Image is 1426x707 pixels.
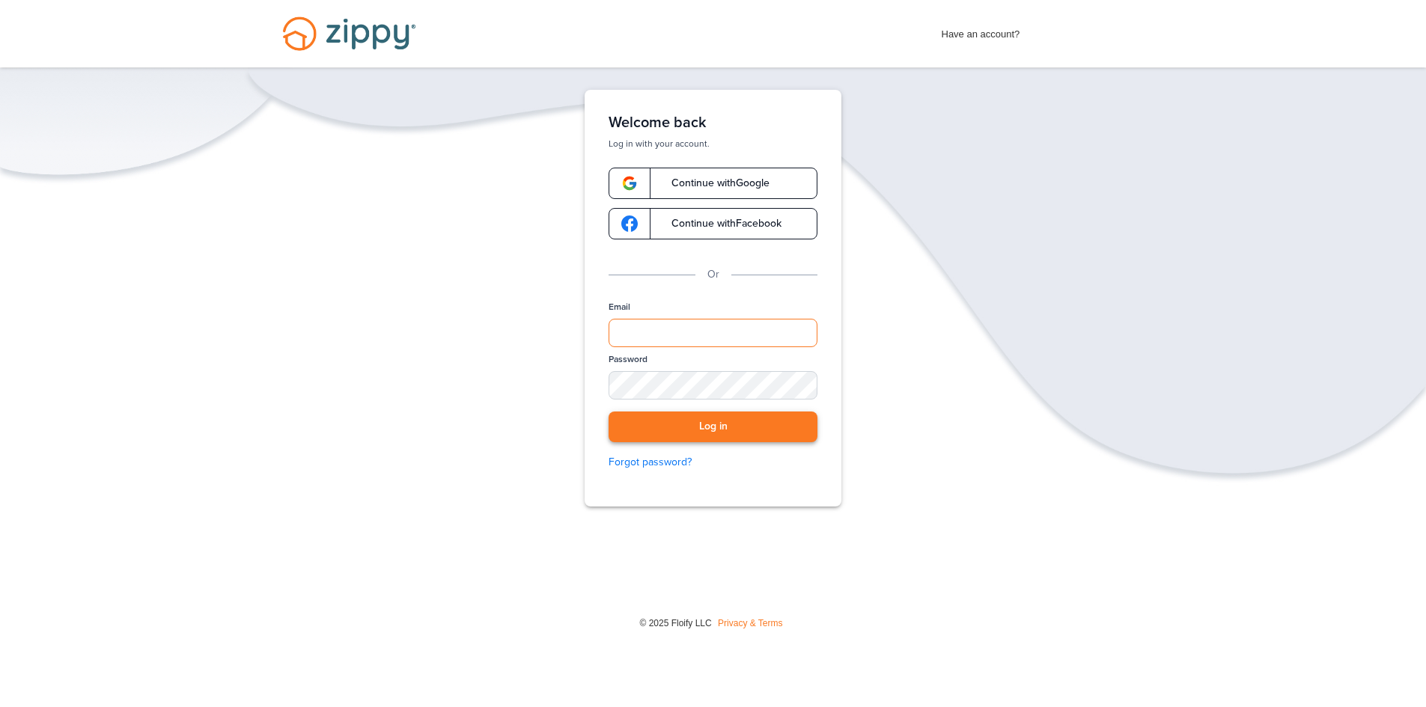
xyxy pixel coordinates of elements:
span: Have an account? [942,19,1020,43]
input: Password [609,371,817,400]
a: google-logoContinue withGoogle [609,168,817,199]
span: © 2025 Floify LLC [639,618,711,628]
label: Password [609,353,648,366]
label: Email [609,301,630,313]
a: Forgot password? [609,454,817,471]
button: Log in [609,411,817,442]
input: Email [609,319,817,347]
span: Continue with Google [656,178,770,189]
a: Privacy & Terms [718,618,782,628]
span: Continue with Facebook [656,218,781,229]
img: google-logo [621,175,638,192]
p: Or [707,266,719,283]
img: google-logo [621,215,638,232]
h1: Welcome back [609,114,817,132]
a: google-logoContinue withFacebook [609,208,817,239]
p: Log in with your account. [609,138,817,150]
